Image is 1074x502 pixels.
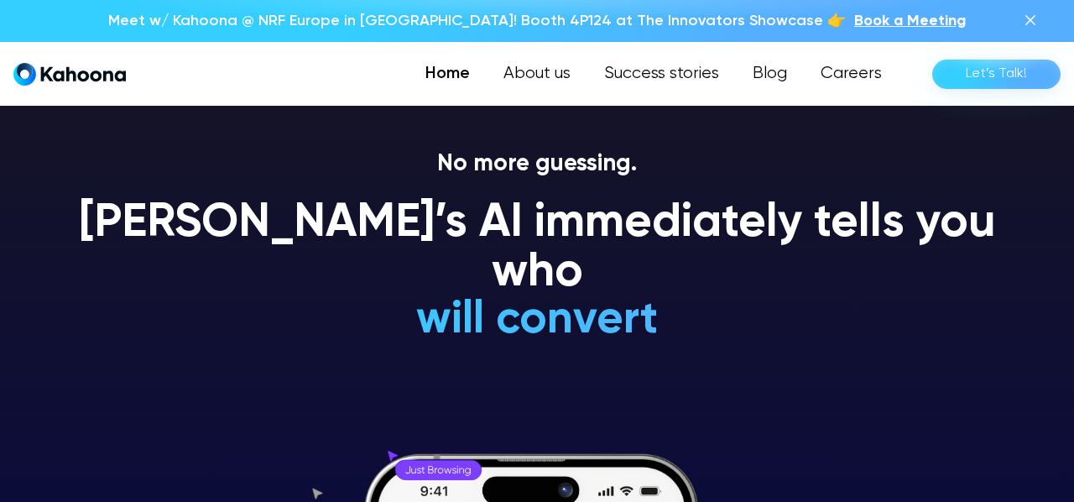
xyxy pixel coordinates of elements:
a: Book a Meeting [854,10,966,32]
a: Blog [736,57,804,91]
g: Just Browsing [405,466,470,476]
a: Let’s Talk! [932,60,1061,89]
div: Let’s Talk! [966,60,1027,87]
p: Meet w/ Kahoona @ NRF Europe in [GEOGRAPHIC_DATA]! Booth 4P124 at The Innovators Showcase 👉 [108,10,846,32]
span: Book a Meeting [854,13,966,29]
h1: will convert [290,295,785,345]
a: home [13,62,126,86]
h1: [PERSON_NAME]’s AI immediately tells you who [59,199,1015,299]
p: No more guessing. [59,150,1015,179]
a: Success stories [587,57,736,91]
a: Careers [804,57,899,91]
a: About us [487,57,587,91]
a: Home [409,57,487,91]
